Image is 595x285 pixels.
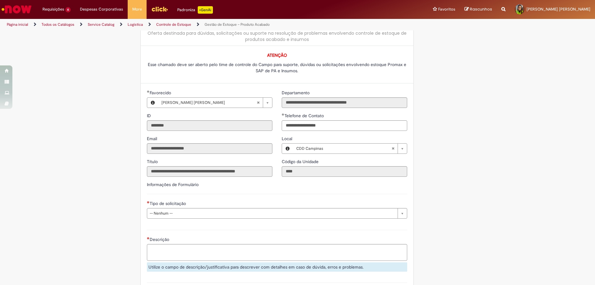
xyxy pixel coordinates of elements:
[147,159,159,164] span: Somente leitura - Título
[205,22,270,27] a: Gestão de Estoque – Produto Acabado
[151,4,168,14] img: click_logo_yellow_360x200.png
[282,97,407,108] input: Departamento
[147,201,150,203] span: Necessários
[161,98,257,108] span: [PERSON_NAME] [PERSON_NAME]
[147,136,158,142] label: Somente leitura - Email
[1,3,33,16] img: ServiceNow
[147,182,199,187] label: Informações de Formulário
[147,113,152,119] label: Somente leitura - ID
[147,61,407,74] p: Esse chamado deve ser aberto pelo time de controle do Campo para suporte, dúvidas ou solicitações...
[282,144,293,154] button: Local, Visualizar este registro CDD Campinas
[282,120,407,131] input: Telefone de Contato
[470,6,492,12] span: Rascunhos
[132,6,142,12] span: More
[284,113,325,118] span: Telefone de Contato
[147,237,150,239] span: Necessários
[42,6,64,12] span: Requisições
[147,244,407,261] textarea: Descrição
[128,22,143,27] a: Logistica
[293,144,407,154] a: CDD CampinasLimpar campo Local
[147,113,152,118] span: Somente leitura - ID
[282,90,311,96] label: Somente leitura - Departamento
[198,6,213,14] p: +GenAi
[147,262,407,272] div: Utilize o campo de descrição/justificativa para descrever com detalhes em caso de dúvida, erros e...
[282,113,284,116] span: Obrigatório Preenchido
[150,208,394,218] span: -- Nenhum --
[150,237,170,242] span: Descrição
[150,90,172,96] span: Necessários - Favorecido
[158,98,272,108] a: [PERSON_NAME] [PERSON_NAME]Limpar campo Favorecido
[438,6,455,12] span: Favoritos
[65,7,71,12] span: 6
[267,52,287,58] span: ATENÇÃO
[147,143,272,154] input: Email
[147,120,272,131] input: ID
[80,6,123,12] span: Despesas Corporativas
[150,201,187,206] span: Tipo de solicitação
[282,136,293,141] span: Local
[7,22,28,27] a: Página inicial
[156,22,191,27] a: Controle de Estoque
[147,90,150,93] span: Obrigatório Preenchido
[388,144,398,154] abbr: Limpar campo Local
[5,19,392,30] ul: Trilhas de página
[147,30,407,42] div: Oferta destinada para dúvidas, solicitações ou suporte na resolução de problemas envolvendo contr...
[177,6,213,14] div: Padroniza
[527,7,590,12] span: [PERSON_NAME] [PERSON_NAME]
[147,136,158,141] span: Somente leitura - Email
[253,98,263,108] abbr: Limpar campo Favorecido
[147,98,158,108] button: Favorecido, Visualizar este registro Jenifer Rodrigues Ruys
[296,144,391,154] span: CDD Campinas
[465,7,492,12] a: Rascunhos
[42,22,74,27] a: Todos os Catálogos
[147,166,272,177] input: Título
[147,158,159,165] label: Somente leitura - Título
[282,158,320,165] label: Somente leitura - Código da Unidade
[88,22,114,27] a: Service Catalog
[282,166,407,177] input: Código da Unidade
[282,159,320,164] span: Somente leitura - Código da Unidade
